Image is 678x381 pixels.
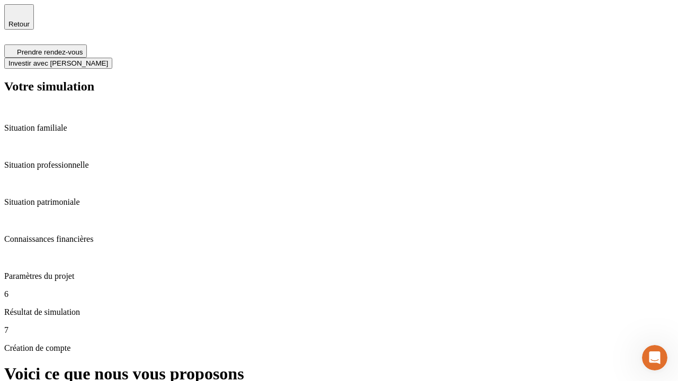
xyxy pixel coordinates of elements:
p: 6 [4,289,674,299]
button: Prendre rendez-vous [4,44,87,58]
button: Investir avec [PERSON_NAME] [4,58,112,69]
span: Retour [8,20,30,28]
button: Retour [4,4,34,30]
p: Situation familiale [4,123,674,133]
span: Prendre rendez-vous [17,48,83,56]
h2: Votre simulation [4,79,674,94]
p: Connaissances financières [4,234,674,244]
span: Investir avec [PERSON_NAME] [8,59,108,67]
iframe: Intercom live chat [642,345,667,370]
p: Situation patrimoniale [4,197,674,207]
p: Résultat de simulation [4,307,674,317]
p: Situation professionnelle [4,160,674,170]
p: Création de compte [4,343,674,353]
p: 7 [4,325,674,335]
p: Paramètres du projet [4,271,674,281]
